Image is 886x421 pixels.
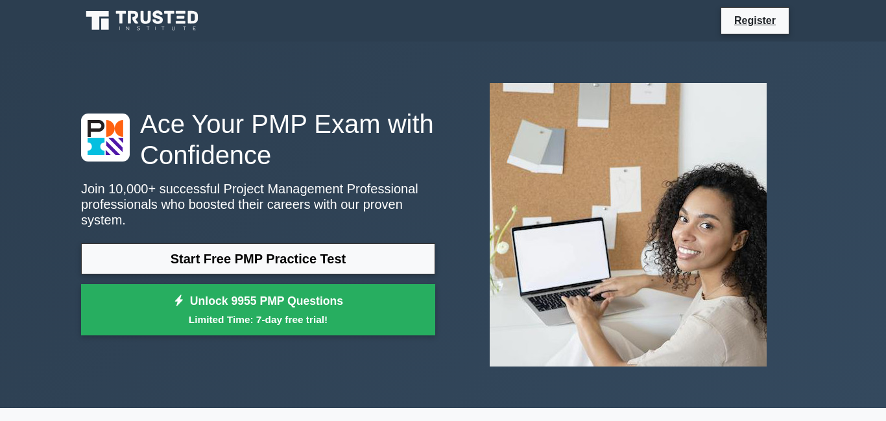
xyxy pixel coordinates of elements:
[97,312,419,327] small: Limited Time: 7-day free trial!
[81,108,435,171] h1: Ace Your PMP Exam with Confidence
[81,181,435,228] p: Join 10,000+ successful Project Management Professional professionals who boosted their careers w...
[726,12,784,29] a: Register
[81,284,435,336] a: Unlock 9955 PMP QuestionsLimited Time: 7-day free trial!
[81,243,435,274] a: Start Free PMP Practice Test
